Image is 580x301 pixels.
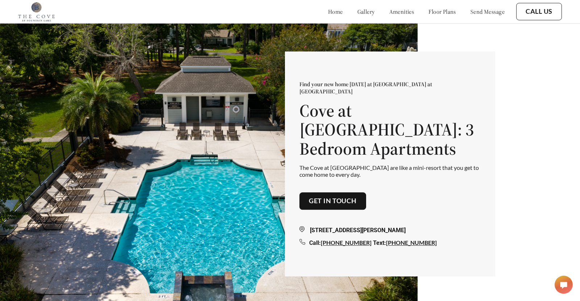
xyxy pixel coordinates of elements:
[309,197,357,205] a: Get in touch
[328,8,343,15] a: home
[309,239,321,246] span: Call:
[373,239,386,246] span: Text:
[299,101,481,158] h1: Cove at [GEOGRAPHIC_DATA]: 3 Bedroom Apartments
[526,8,552,16] a: Call Us
[357,8,375,15] a: gallery
[299,81,481,95] p: Find your new home [DATE] at [GEOGRAPHIC_DATA] at [GEOGRAPHIC_DATA]
[299,226,481,235] div: [STREET_ADDRESS][PERSON_NAME]
[321,239,372,246] a: [PHONE_NUMBER]
[299,192,366,210] button: Get in touch
[299,164,481,178] p: The Cove at [GEOGRAPHIC_DATA] are like a mini-resort that you get to come home to every day.
[386,239,437,246] a: [PHONE_NUMBER]
[516,3,562,20] button: Call Us
[428,8,456,15] a: floor plans
[18,2,55,21] img: cove_at_fountain_lake_logo.png
[389,8,414,15] a: amenities
[471,8,505,15] a: send message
